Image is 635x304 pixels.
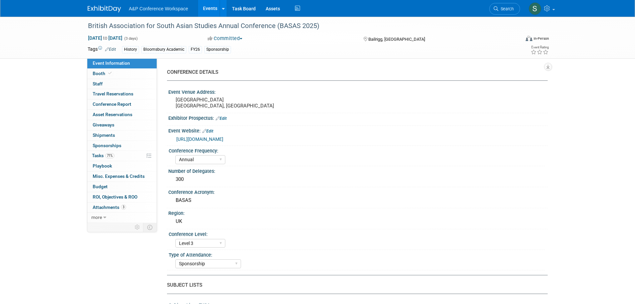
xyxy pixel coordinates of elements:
[87,58,157,68] a: Event Information
[168,87,548,95] div: Event Venue Address:
[205,35,245,42] button: Committed
[93,60,130,66] span: Event Information
[87,141,157,151] a: Sponsorships
[169,229,545,238] div: Conference Level:
[169,250,545,258] div: Type of Attendance:
[88,6,121,12] img: ExhibitDay
[93,112,132,117] span: Asset Reservations
[202,129,213,133] a: Edit
[481,35,549,45] div: Event Format
[529,2,541,15] img: Sofie Samuelsson
[93,163,112,169] span: Playbook
[93,101,131,107] span: Conference Report
[105,47,116,52] a: Edit
[93,122,114,127] span: Giveaways
[88,35,123,41] span: [DATE] [DATE]
[93,205,126,210] span: Attachments
[88,46,116,53] td: Tags
[533,36,549,41] div: In-Person
[105,153,114,158] span: 71%
[141,46,186,53] div: Bloomsbury Academic
[167,282,543,289] div: SUBJECT LISTS
[93,81,103,86] span: Staff
[168,187,548,196] div: Conference Acronym:
[143,223,157,232] td: Toggle Event Tabs
[526,36,532,41] img: Format-Inperson.png
[87,192,157,202] a: ROI, Objectives & ROO
[173,216,543,227] div: UK
[121,205,126,210] span: 3
[204,46,231,53] div: Sponsorship
[87,172,157,182] a: Misc. Expenses & Credits
[87,203,157,213] a: Attachments3
[216,116,227,121] a: Edit
[189,46,202,53] div: FY26
[86,20,510,32] div: British Association for South Asian Studies Annual Conference (BASAS 2025)
[124,36,138,41] span: (3 days)
[168,208,548,217] div: Region:
[102,35,108,41] span: to
[368,37,425,42] span: Bailrigg, [GEOGRAPHIC_DATA]
[87,213,157,223] a: more
[87,161,157,171] a: Playbook
[87,182,157,192] a: Budget
[173,174,543,185] div: 300
[122,46,139,53] div: History
[93,132,115,138] span: Shipments
[129,6,188,11] span: A&P Conference Workspace
[168,113,548,122] div: Exhibitor Prospectus:
[92,153,114,158] span: Tasks
[167,69,543,76] div: CONFERENCE DETAILS
[176,136,223,142] a: [URL][DOMAIN_NAME]
[108,71,112,75] i: Booth reservation complete
[168,126,548,134] div: Event Website:
[87,130,157,140] a: Shipments
[87,89,157,99] a: Travel Reservations
[169,146,545,154] div: Conference Frequency:
[498,6,514,11] span: Search
[489,3,520,15] a: Search
[87,99,157,109] a: Conference Report
[168,166,548,175] div: Number of Delegates:
[87,151,157,161] a: Tasks71%
[93,184,108,189] span: Budget
[93,91,133,96] span: Travel Reservations
[93,71,113,76] span: Booth
[87,69,157,79] a: Booth
[93,143,121,148] span: Sponsorships
[531,46,549,49] div: Event Rating
[93,174,145,179] span: Misc. Expenses & Credits
[93,194,137,200] span: ROI, Objectives & ROO
[176,97,319,109] pre: [GEOGRAPHIC_DATA] [GEOGRAPHIC_DATA], [GEOGRAPHIC_DATA]
[91,215,102,220] span: more
[87,110,157,120] a: Asset Reservations
[87,79,157,89] a: Staff
[173,195,543,206] div: BASAS
[132,223,143,232] td: Personalize Event Tab Strip
[87,120,157,130] a: Giveaways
